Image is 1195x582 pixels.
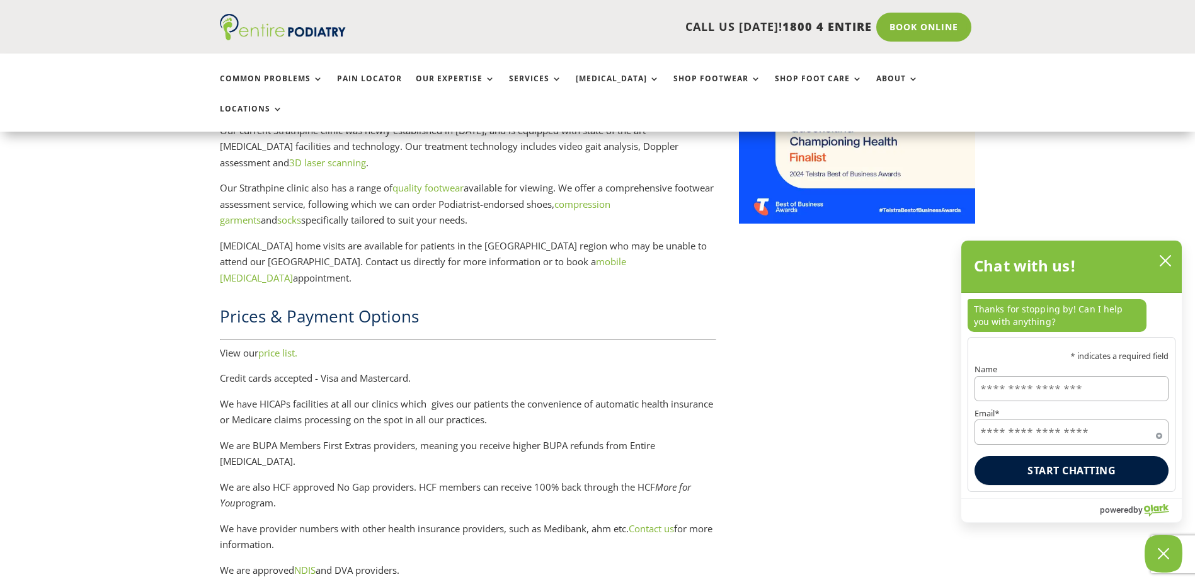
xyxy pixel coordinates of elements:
[394,19,872,35] p: CALL US [DATE]!
[294,564,316,576] a: NDIS
[975,352,1169,360] p: * indicates a required field
[975,456,1169,485] button: Start chatting
[220,30,346,43] a: Entire Podiatry
[968,299,1146,332] p: Thanks for stopping by! Can I help you with anything?
[775,74,862,101] a: Shop Foot Care
[876,13,971,42] a: Book Online
[975,365,1169,374] label: Name
[220,345,716,371] p: View our
[220,180,716,238] p: Our Strathpine clinic also has a range of available for viewing. We offer a comprehensive footwea...
[416,74,495,101] a: Our Expertise
[1133,501,1143,518] span: by
[220,521,716,562] p: We have provider numbers with other health insurance providers, such as Medibank, ahm etc. for mo...
[220,105,283,132] a: Locations
[258,346,297,359] a: price list.
[1156,430,1162,437] span: Required field
[961,293,1182,337] div: chat
[220,238,716,287] p: [MEDICAL_DATA] home visits are available for patients in the [GEOGRAPHIC_DATA] region who may be ...
[739,214,976,226] a: Telstra Business Awards QLD State Finalist - Championing Health Category
[220,396,716,438] p: We have HICAPs facilities at all our clinics which gives our patients the convenience of automati...
[782,19,872,34] span: 1800 4 ENTIRE
[220,438,716,479] p: We are BUPA Members First Extras providers, meaning you receive higher BUPA refunds from Entire [...
[975,419,1169,445] input: Email
[220,479,716,521] p: We are also HCF approved No Gap providers. HCF members can receive 100% back through the HCF prog...
[975,376,1169,401] input: Name
[509,74,562,101] a: Services
[220,481,691,510] i: More for You
[220,255,626,284] a: mobile [MEDICAL_DATA]
[277,214,301,226] a: socks
[1100,501,1133,518] span: powered
[337,74,402,101] a: Pain Locator
[1100,499,1182,522] a: Powered by Olark
[576,74,660,101] a: [MEDICAL_DATA]
[975,409,1169,418] label: Email*
[876,74,918,101] a: About
[739,112,976,224] img: Telstra Business Awards QLD State Finalist - Championing Health Category
[392,181,464,194] a: quality footwear
[673,74,761,101] a: Shop Footwear
[1155,251,1175,270] button: close chatbox
[1145,535,1182,573] button: Close Chatbox
[974,253,1077,278] h2: Chat with us!
[220,305,716,334] h2: Prices & Payment Options
[220,562,716,579] p: We are approved and DVA providers.
[629,522,674,535] a: Contact us
[220,123,716,181] p: Our current Strathpine clinic was newly established in [DATE], and is equipped with state of the ...
[220,14,346,40] img: logo (1)
[220,74,323,101] a: Common Problems
[289,156,366,169] a: 3D laser scanning
[961,240,1182,523] div: olark chatbox
[220,370,716,396] p: Credit cards accepted - Visa and Mastercard.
